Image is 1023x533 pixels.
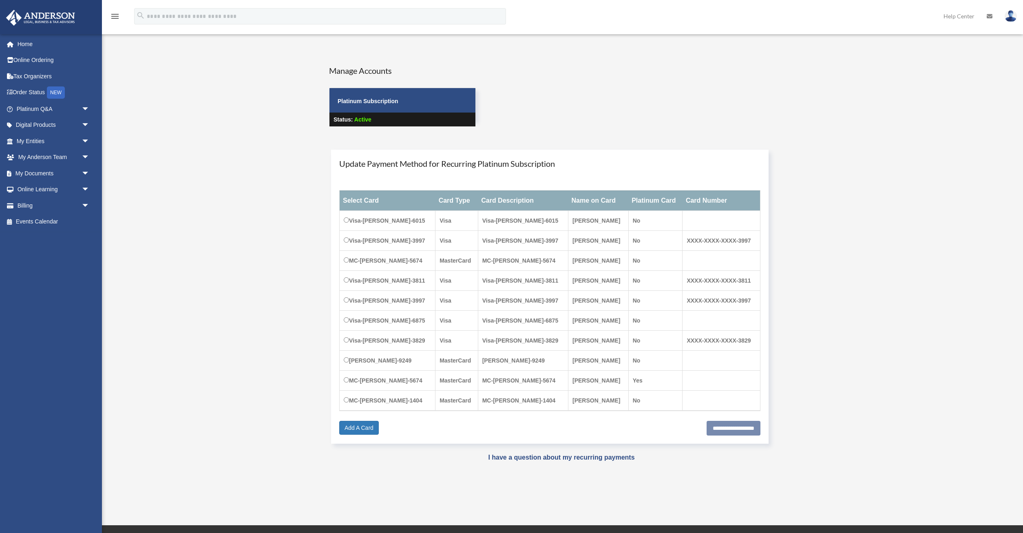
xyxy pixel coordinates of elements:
[628,310,683,330] td: No
[568,250,628,270] td: [PERSON_NAME]
[6,197,102,214] a: Billingarrow_drop_down
[340,210,435,230] td: Visa-[PERSON_NAME]-6015
[683,230,760,250] td: XXXX-XXXX-XXXX-3997
[568,370,628,390] td: [PERSON_NAME]
[568,230,628,250] td: [PERSON_NAME]
[628,270,683,290] td: No
[628,230,683,250] td: No
[47,86,65,99] div: NEW
[683,290,760,310] td: XXXX-XXXX-XXXX-3997
[683,190,760,210] th: Card Number
[568,290,628,310] td: [PERSON_NAME]
[683,270,760,290] td: XXXX-XXXX-XXXX-3811
[340,270,435,290] td: Visa-[PERSON_NAME]-3811
[82,117,98,134] span: arrow_drop_down
[435,270,478,290] td: Visa
[339,421,379,435] a: Add A Card
[340,190,435,210] th: Select Card
[478,270,568,290] td: Visa-[PERSON_NAME]-3811
[136,11,145,20] i: search
[435,370,478,390] td: MasterCard
[628,210,683,230] td: No
[478,230,568,250] td: Visa-[PERSON_NAME]-3997
[6,214,102,230] a: Events Calendar
[110,11,120,21] i: menu
[82,197,98,214] span: arrow_drop_down
[6,68,102,84] a: Tax Organizers
[340,390,435,411] td: MC-[PERSON_NAME]-1404
[4,10,77,26] img: Anderson Advisors Platinum Portal
[340,350,435,370] td: [PERSON_NAME]-9249
[478,350,568,370] td: [PERSON_NAME]-9249
[82,133,98,150] span: arrow_drop_down
[354,116,371,123] span: Active
[329,65,476,76] h4: Manage Accounts
[628,330,683,350] td: No
[568,310,628,330] td: [PERSON_NAME]
[340,370,435,390] td: MC-[PERSON_NAME]-5674
[628,290,683,310] td: No
[683,330,760,350] td: XXXX-XXXX-XXXX-3829
[478,210,568,230] td: Visa-[PERSON_NAME]-6015
[568,190,628,210] th: Name on Card
[6,165,102,181] a: My Documentsarrow_drop_down
[110,14,120,21] a: menu
[340,330,435,350] td: Visa-[PERSON_NAME]-3829
[568,270,628,290] td: [PERSON_NAME]
[6,181,102,198] a: Online Learningarrow_drop_down
[6,133,102,149] a: My Entitiesarrow_drop_down
[340,290,435,310] td: Visa-[PERSON_NAME]-3997
[488,454,634,461] a: I have a question about my recurring payments
[478,190,568,210] th: Card Description
[340,230,435,250] td: Visa-[PERSON_NAME]-3997
[435,310,478,330] td: Visa
[435,290,478,310] td: Visa
[478,370,568,390] td: MC-[PERSON_NAME]-5674
[1005,10,1017,22] img: User Pic
[82,149,98,166] span: arrow_drop_down
[478,330,568,350] td: Visa-[PERSON_NAME]-3829
[6,117,102,133] a: Digital Productsarrow_drop_down
[478,390,568,411] td: MC-[PERSON_NAME]-1404
[338,98,398,104] strong: Platinum Subscription
[628,390,683,411] td: No
[478,310,568,330] td: Visa-[PERSON_NAME]-6875
[435,230,478,250] td: Visa
[628,190,683,210] th: Platinum Card
[435,330,478,350] td: Visa
[435,210,478,230] td: Visa
[435,190,478,210] th: Card Type
[568,390,628,411] td: [PERSON_NAME]
[82,101,98,117] span: arrow_drop_down
[568,210,628,230] td: [PERSON_NAME]
[82,165,98,182] span: arrow_drop_down
[435,350,478,370] td: MasterCard
[6,84,102,101] a: Order StatusNEW
[6,52,102,69] a: Online Ordering
[340,310,435,330] td: Visa-[PERSON_NAME]-6875
[6,36,102,52] a: Home
[6,149,102,166] a: My Anderson Teamarrow_drop_down
[568,350,628,370] td: [PERSON_NAME]
[628,250,683,270] td: No
[628,350,683,370] td: No
[339,158,760,169] h4: Update Payment Method for Recurring Platinum Subscription
[478,290,568,310] td: Visa-[PERSON_NAME]-3997
[478,250,568,270] td: MC-[PERSON_NAME]-5674
[334,116,353,123] strong: Status:
[568,330,628,350] td: [PERSON_NAME]
[435,390,478,411] td: MasterCard
[340,250,435,270] td: MC-[PERSON_NAME]-5674
[6,101,102,117] a: Platinum Q&Aarrow_drop_down
[628,370,683,390] td: Yes
[82,181,98,198] span: arrow_drop_down
[435,250,478,270] td: MasterCard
